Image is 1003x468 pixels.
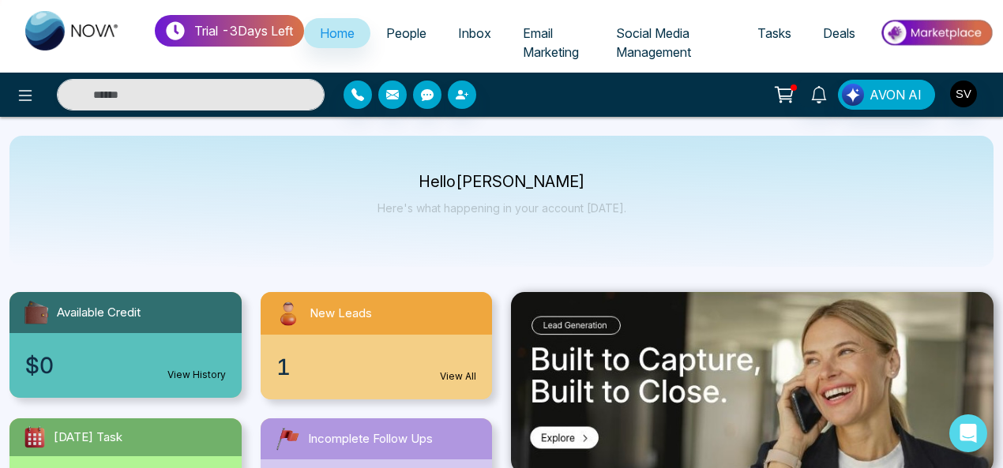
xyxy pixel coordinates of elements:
img: followUps.svg [273,425,302,453]
img: User Avatar [950,80,977,107]
p: Trial - 3 Days Left [194,21,293,40]
span: Tasks [757,25,791,41]
a: Deals [807,18,871,48]
span: Inbox [458,25,491,41]
a: Tasks [742,18,807,48]
span: Home [320,25,355,41]
span: Incomplete Follow Ups [308,430,433,448]
img: availableCredit.svg [22,298,51,327]
a: People [370,18,442,48]
span: $0 [25,349,54,382]
img: Nova CRM Logo [25,11,120,51]
button: AVON AI [838,80,935,110]
a: View History [167,368,226,382]
span: New Leads [310,305,372,323]
img: Lead Flow [842,84,864,106]
a: Inbox [442,18,507,48]
a: Home [304,18,370,48]
a: Social Media Management [600,18,742,67]
span: 1 [276,350,291,384]
div: Open Intercom Messenger [949,414,987,452]
span: Social Media Management [616,25,691,60]
img: Market-place.gif [879,15,994,51]
a: New Leads1View All [251,292,502,399]
span: Available Credit [57,304,141,322]
a: Email Marketing [507,18,600,67]
p: Hello [PERSON_NAME] [378,175,626,189]
span: Email Marketing [523,25,579,60]
span: Deals [823,25,855,41]
span: People [386,25,426,41]
img: newLeads.svg [273,298,303,328]
span: AVON AI [870,85,922,104]
p: Here's what happening in your account [DATE]. [378,201,626,215]
img: todayTask.svg [22,425,47,450]
a: View All [440,369,476,384]
span: [DATE] Task [54,429,122,447]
